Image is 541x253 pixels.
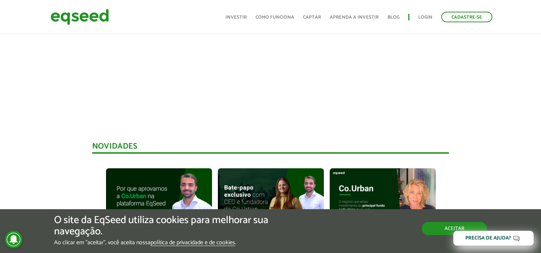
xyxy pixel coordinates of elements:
img: EqSeed [50,7,109,27]
a: Como funciona [256,15,294,20]
a: Captar [303,15,321,20]
button: Aceitar [422,222,487,235]
p: Ao clicar em "aceitar", você aceita nossa . [54,239,314,246]
img: maxresdefault.jpg [218,168,324,228]
a: política de privacidade e de cookies [151,240,235,246]
img: maxresdefault.jpg [330,168,436,228]
a: Login [418,15,432,20]
a: Cadastre-se [441,12,492,22]
img: maxresdefault.jpg [106,168,212,228]
a: Blog [387,15,400,20]
a: Investir [226,15,247,20]
a: Aprenda a investir [330,15,379,20]
h5: O site da EqSeed utiliza cookies para melhorar sua navegação. [54,215,314,237]
div: Novidades [92,142,449,154]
